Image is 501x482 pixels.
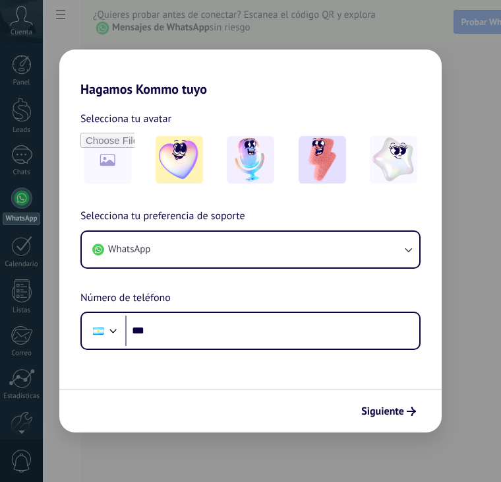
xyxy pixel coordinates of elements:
[80,110,171,127] span: Selecciona tu avatar
[156,136,203,184] img: -1.jpeg
[108,243,150,256] span: WhatsApp
[299,136,346,184] img: -3.jpeg
[227,136,274,184] img: -2.jpeg
[361,407,404,416] span: Siguiente
[370,136,417,184] img: -4.jpeg
[355,400,422,423] button: Siguiente
[82,232,419,267] button: WhatsApp
[80,208,245,225] span: Selecciona tu preferencia de soporte
[59,50,442,97] h2: Hagamos Kommo tuyo
[80,290,171,307] span: Número de teléfono
[86,317,111,345] div: Argentina: + 54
